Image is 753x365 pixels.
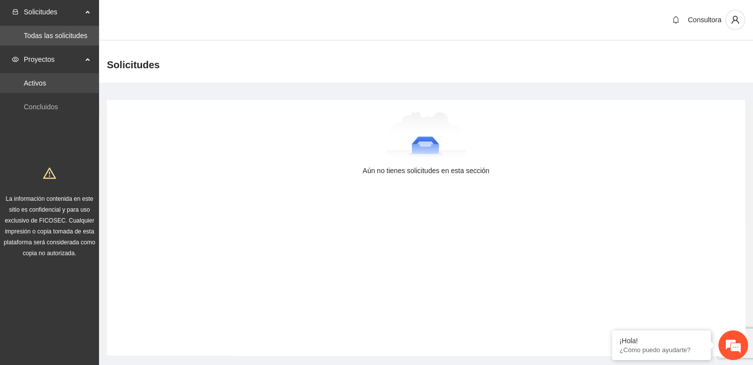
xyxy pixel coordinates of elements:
span: eye [12,56,19,63]
a: Concluidos [24,103,58,111]
button: user [725,10,745,30]
div: Aún no tienes solicitudes en esta sección [123,165,729,176]
span: user [726,15,745,24]
div: ¡Hola! [619,337,703,345]
span: Solicitudes [107,57,160,73]
span: inbox [12,8,19,15]
span: bell [668,16,683,24]
span: warning [43,167,56,180]
a: Activos [24,79,46,87]
span: Consultora [688,16,721,24]
a: Todas las solicitudes [24,32,87,40]
img: Aún no tienes solicitudes en esta sección [386,112,466,161]
span: Proyectos [24,49,82,69]
span: Solicitudes [24,2,82,22]
span: La información contenida en este sitio es confidencial y para uso exclusivo de FICOSEC. Cualquier... [4,195,96,257]
p: ¿Cómo puedo ayudarte? [619,346,703,354]
button: bell [668,12,684,28]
